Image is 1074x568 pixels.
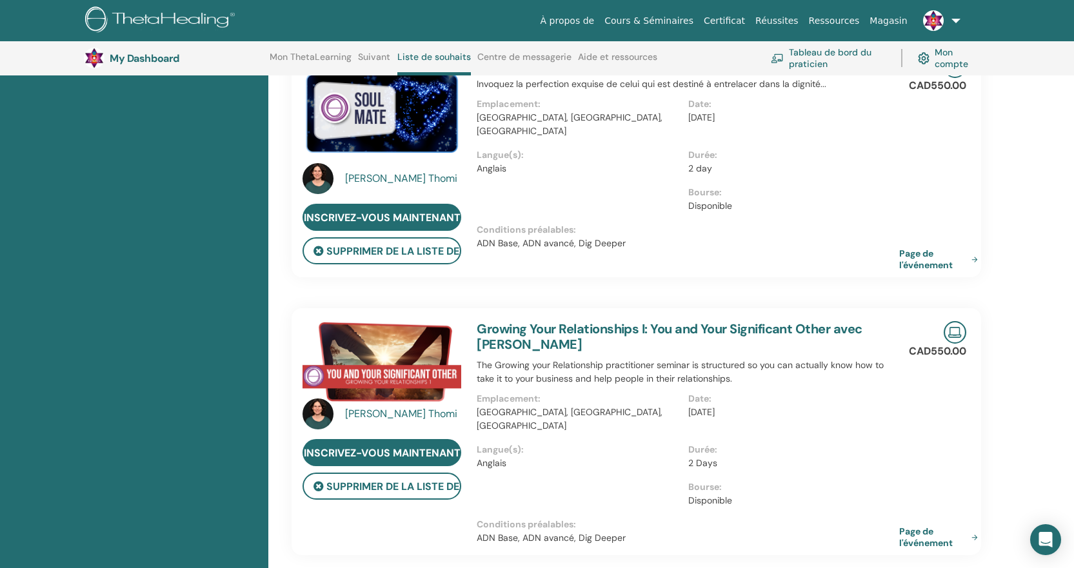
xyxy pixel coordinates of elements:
[864,9,912,33] a: Magasin
[270,52,352,72] a: Mon ThetaLearning
[688,148,891,162] p: Durée :
[110,52,239,64] h3: My Dashboard
[771,54,784,63] img: chalkboard-teacher.svg
[304,446,461,460] span: Inscrivez-vous maintenant
[303,473,461,500] button: Supprimer de la liste de souhaits
[358,52,390,72] a: Suivant
[477,406,680,433] p: [GEOGRAPHIC_DATA], [GEOGRAPHIC_DATA], [GEOGRAPHIC_DATA]
[303,204,461,231] a: Inscrivez-vous maintenant
[688,97,891,111] p: Date :
[303,237,461,264] button: Supprimer de la liste de souhaits
[535,9,600,33] a: À propos de
[688,111,891,124] p: [DATE]
[397,52,471,75] a: Liste de souhaits
[84,48,104,68] img: default.jpg
[688,480,891,494] p: Bourse :
[477,111,680,138] p: [GEOGRAPHIC_DATA], [GEOGRAPHIC_DATA], [GEOGRAPHIC_DATA]
[699,9,750,33] a: Certificat
[599,9,699,33] a: Cours & Séminaires
[688,199,891,213] p: Disponible
[477,358,899,386] p: The Growing your Relationship practitioner seminar is structured so you can actually know how to ...
[804,9,865,33] a: Ressources
[688,162,891,175] p: 2 day
[303,321,461,402] img: Growing Your Relationships I: You and Your Significant Other
[85,6,239,35] img: logo.png
[477,97,680,111] p: Emplacement :
[944,321,966,344] img: Live Online Seminar
[899,248,983,271] a: Page de l'événement
[688,494,891,507] p: Disponible
[688,443,891,456] p: Durée :
[477,237,899,250] p: ADN Base, ADN avancé, Dig Deeper
[477,392,680,406] p: Emplacement :
[688,392,891,406] p: Date :
[918,44,977,72] a: Mon compte
[303,55,461,167] img: Âmes sœurs
[303,439,461,466] a: Inscrivez-vous maintenant
[304,211,461,224] span: Inscrivez-vous maintenant
[477,77,899,91] p: Invoquez la perfection exquise de celui qui est destiné à entrelacer dans la dignité...
[899,525,983,549] a: Page de l'événement
[1030,524,1061,555] div: Open Intercom Messenger
[345,171,464,186] a: [PERSON_NAME] Thomi
[923,10,944,31] img: default.jpg
[688,406,891,419] p: [DATE]
[477,52,572,72] a: Centre de messagerie
[918,50,930,67] img: cog.svg
[477,456,680,470] p: Anglais
[303,163,333,194] img: default.jpg
[477,320,862,353] a: Growing Your Relationships I: You and Your Significant Other avec [PERSON_NAME]
[688,456,891,470] p: 2 Days
[477,223,899,237] p: Conditions préalables :
[750,9,803,33] a: Réussites
[909,78,966,93] p: CAD550.00
[303,398,333,429] img: default.jpg
[909,344,966,359] p: CAD550.00
[578,52,657,72] a: Aide et ressources
[688,186,891,199] p: Bourse :
[477,531,899,545] p: ADN Base, ADN avancé, Dig Deeper
[477,148,680,162] p: Langue(s) :
[477,443,680,456] p: Langue(s) :
[477,162,680,175] p: Anglais
[345,406,464,422] a: [PERSON_NAME] Thomi
[771,44,886,72] a: Tableau de bord du praticien
[477,518,899,531] p: Conditions préalables :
